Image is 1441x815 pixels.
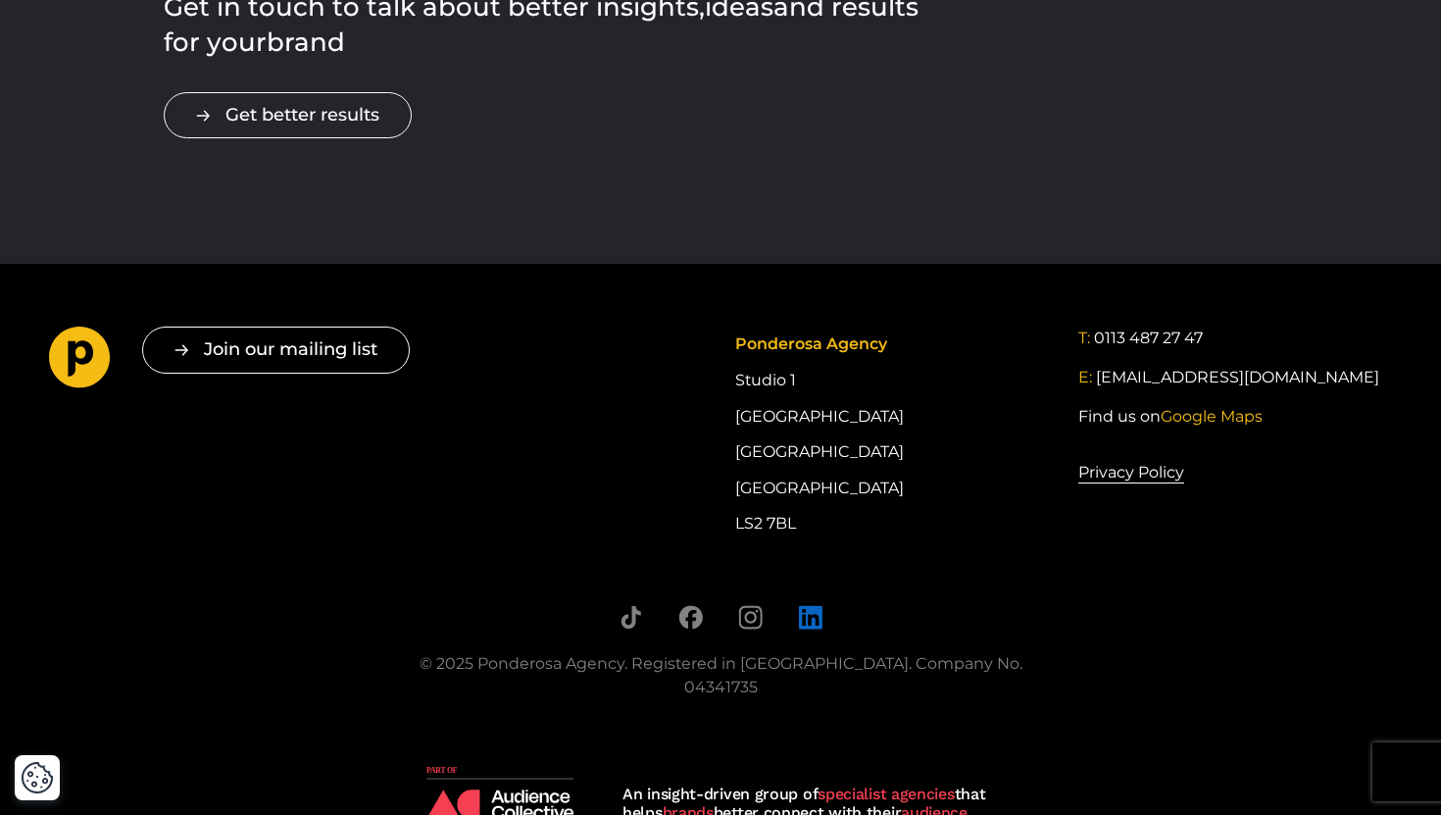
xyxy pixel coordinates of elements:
div: Studio 1 [GEOGRAPHIC_DATA] [GEOGRAPHIC_DATA] [GEOGRAPHIC_DATA] LS2 7BL [735,327,1049,541]
button: Join our mailing list [142,327,410,373]
span: Ponderosa Agency [735,334,887,353]
span: brand [267,26,345,58]
a: 0113 487 27 47 [1094,327,1203,350]
a: Get better results [164,92,412,138]
div: © 2025 Ponderosa Agency. Registered in [GEOGRAPHIC_DATA]. Company No. 04341735 [392,652,1049,699]
a: Go to homepage [49,327,111,395]
a: [EMAIL_ADDRESS][DOMAIN_NAME] [1096,366,1379,389]
a: Follow us on Instagram [738,605,763,630]
span: T: [1078,329,1090,347]
a: Follow us on LinkedIn [798,605,822,630]
a: Follow us on TikTok [619,605,643,630]
img: Revisit consent button [21,761,54,794]
button: Cookie Settings [21,761,54,794]
strong: specialist agencies [818,785,954,803]
a: Privacy Policy [1078,460,1184,485]
span: Google Maps [1161,407,1263,426]
a: Follow us on Facebook [678,605,703,630]
a: Find us onGoogle Maps [1078,405,1263,429]
span: E: [1078,368,1092,386]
